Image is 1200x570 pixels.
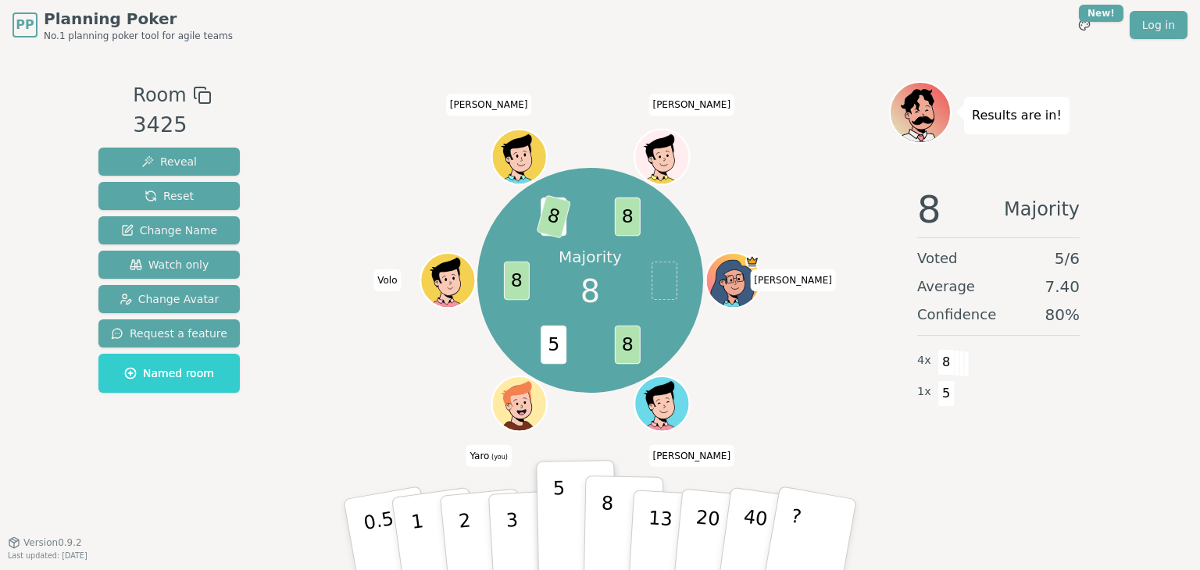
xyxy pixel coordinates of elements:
[1055,248,1080,269] span: 5 / 6
[1070,11,1098,39] button: New!
[493,378,545,429] button: Click to change your avatar
[124,365,214,381] span: Named room
[111,326,227,341] span: Request a feature
[917,248,958,269] span: Voted
[98,251,240,279] button: Watch only
[130,257,209,273] span: Watch only
[503,261,529,300] span: 8
[648,94,734,116] span: Click to change your name
[23,536,82,549] span: Version 0.9.2
[917,352,931,369] span: 4 x
[98,354,240,393] button: Named room
[750,269,836,291] span: Click to change your name
[614,325,640,364] span: 8
[937,349,955,376] span: 8
[466,445,512,467] span: Click to change your name
[917,276,975,297] span: Average
[1130,11,1187,39] a: Log in
[373,269,401,291] span: Click to change your name
[917,383,931,401] span: 1 x
[972,105,1062,126] p: Results are in!
[580,268,600,315] span: 8
[553,477,566,561] p: 5
[98,216,240,244] button: Change Name
[559,246,622,268] p: Majority
[98,319,240,347] button: Request a feature
[141,154,197,169] span: Reveal
[12,8,233,42] a: PPPlanning PokerNo.1 planning poker tool for agile teams
[446,94,532,116] span: Click to change your name
[133,81,186,109] span: Room
[121,223,217,238] span: Change Name
[937,380,955,407] span: 5
[648,445,734,467] span: Click to change your name
[1045,304,1080,326] span: 80 %
[541,325,566,364] span: 5
[1045,276,1080,297] span: 7.40
[1004,191,1080,228] span: Majority
[44,8,233,30] span: Planning Poker
[1079,5,1123,22] div: New!
[489,454,508,461] span: (you)
[745,255,759,269] span: Nicole is the host
[917,191,941,228] span: 8
[98,285,240,313] button: Change Avatar
[8,536,82,549] button: Version0.9.2
[98,182,240,210] button: Reset
[133,109,211,141] div: 3425
[16,16,34,34] span: PP
[98,148,240,176] button: Reveal
[44,30,233,42] span: No.1 planning poker tool for agile teams
[536,194,571,238] span: 8
[8,551,87,560] span: Last updated: [DATE]
[145,188,194,204] span: Reset
[120,291,220,307] span: Change Avatar
[917,304,996,326] span: Confidence
[614,197,640,236] span: 8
